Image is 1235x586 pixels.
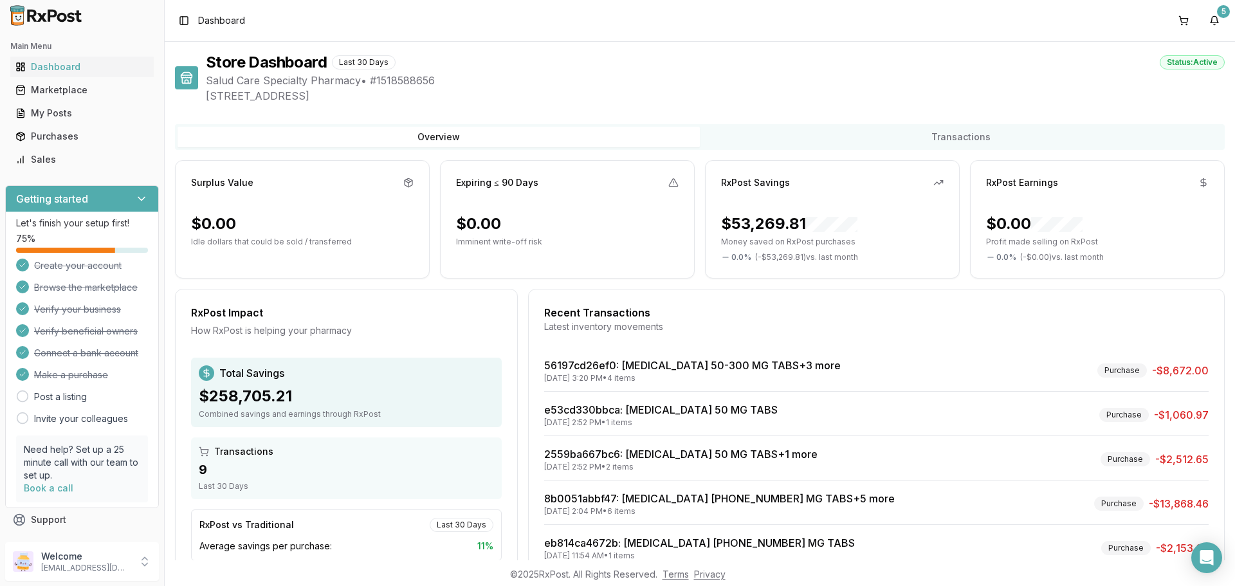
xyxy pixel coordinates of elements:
span: 75 % [16,232,35,245]
div: Dashboard [15,60,149,73]
div: Expiring ≤ 90 Days [456,176,538,189]
span: Total Savings [219,365,284,381]
div: RxPost Earnings [986,176,1058,189]
span: Feedback [31,536,75,549]
a: Marketplace [10,78,154,102]
p: Imminent write-off risk [456,237,679,247]
div: Surplus Value [191,176,253,189]
img: RxPost Logo [5,5,87,26]
div: [DATE] 2:52 PM • 2 items [544,462,818,472]
button: Marketplace [5,80,159,100]
button: My Posts [5,103,159,124]
div: 5 [1217,5,1230,18]
div: Open Intercom Messenger [1191,542,1222,573]
div: Purchases [15,130,149,143]
div: Last 30 Days [332,55,396,69]
div: [DATE] 3:20 PM • 4 items [544,373,841,383]
span: Browse the marketplace [34,281,138,294]
div: $0.00 [986,214,1083,234]
div: How RxPost is helping your pharmacy [191,324,502,337]
span: Dashboard [198,14,245,27]
a: eb814ca4672b: [MEDICAL_DATA] [PHONE_NUMBER] MG TABS [544,536,855,549]
button: Dashboard [5,57,159,77]
button: Transactions [700,127,1222,147]
nav: breadcrumb [198,14,245,27]
span: 0.0 % [996,252,1016,262]
button: Overview [178,127,700,147]
div: RxPost Savings [721,176,790,189]
div: Purchase [1101,452,1150,466]
div: [DATE] 2:04 PM • 6 items [544,506,895,517]
div: Combined savings and earnings through RxPost [199,409,494,419]
button: Sales [5,149,159,170]
span: ( - $0.00 ) vs. last month [1020,252,1104,262]
button: Support [5,508,159,531]
p: Profit made selling on RxPost [986,237,1209,247]
span: ( - $53,269.81 ) vs. last month [755,252,858,262]
a: Book a call [24,482,73,493]
img: User avatar [13,551,33,572]
p: Money saved on RxPost purchases [721,237,944,247]
a: My Posts [10,102,154,125]
div: Status: Active [1160,55,1225,69]
div: $53,269.81 [721,214,857,234]
div: Sales [15,153,149,166]
span: Salud Care Specialty Pharmacy • # 1518588656 [206,73,1225,88]
div: RxPost vs Traditional [199,518,294,531]
div: 9 [199,461,494,479]
div: My Posts [15,107,149,120]
div: Purchase [1099,408,1149,422]
span: Create your account [34,259,122,272]
a: Invite your colleagues [34,412,128,425]
div: Purchase [1097,363,1147,378]
span: -$8,672.00 [1152,363,1209,378]
a: 8b0051abbf47: [MEDICAL_DATA] [PHONE_NUMBER] MG TABS+5 more [544,492,895,505]
div: Purchase [1094,497,1144,511]
span: [STREET_ADDRESS] [206,88,1225,104]
a: 56197cd26ef0: [MEDICAL_DATA] 50-300 MG TABS+3 more [544,359,841,372]
span: Average savings per purchase: [199,540,332,553]
p: Need help? Set up a 25 minute call with our team to set up. [24,443,140,482]
span: -$13,868.46 [1149,496,1209,511]
span: Transactions [214,445,273,458]
div: Recent Transactions [544,305,1209,320]
p: Let's finish your setup first! [16,217,148,230]
div: [DATE] 11:54 AM • 1 items [544,551,855,561]
span: -$2,153.65 [1156,540,1209,556]
div: $0.00 [456,214,501,234]
span: 11 % [477,540,493,553]
div: Purchase [1101,541,1151,555]
p: [EMAIL_ADDRESS][DOMAIN_NAME] [41,563,131,573]
span: Connect a bank account [34,347,138,360]
h2: Main Menu [10,41,154,51]
span: 0.0 % [731,252,751,262]
p: Idle dollars that could be sold / transferred [191,237,414,247]
p: Welcome [41,550,131,563]
span: Verify your business [34,303,121,316]
a: Privacy [694,569,726,580]
h1: Store Dashboard [206,52,327,73]
div: [DATE] 2:52 PM • 1 items [544,417,778,428]
div: Last 30 Days [199,481,494,491]
div: $0.00 [191,214,236,234]
button: 5 [1204,10,1225,31]
a: Purchases [10,125,154,148]
a: Post a listing [34,390,87,403]
div: RxPost Impact [191,305,502,320]
a: 2559ba667bc6: [MEDICAL_DATA] 50 MG TABS+1 more [544,448,818,461]
button: Purchases [5,126,159,147]
div: Latest inventory movements [544,320,1209,333]
div: Last 30 Days [430,518,493,532]
a: e53cd330bbca: [MEDICAL_DATA] 50 MG TABS [544,403,778,416]
a: Terms [663,569,689,580]
button: Feedback [5,531,159,554]
a: Sales [10,148,154,171]
div: $258,705.21 [199,386,494,407]
div: Marketplace [15,84,149,96]
h3: Getting started [16,191,88,206]
span: Make a purchase [34,369,108,381]
span: Verify beneficial owners [34,325,138,338]
a: Dashboard [10,55,154,78]
span: -$1,060.97 [1154,407,1209,423]
span: -$2,512.65 [1155,452,1209,467]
